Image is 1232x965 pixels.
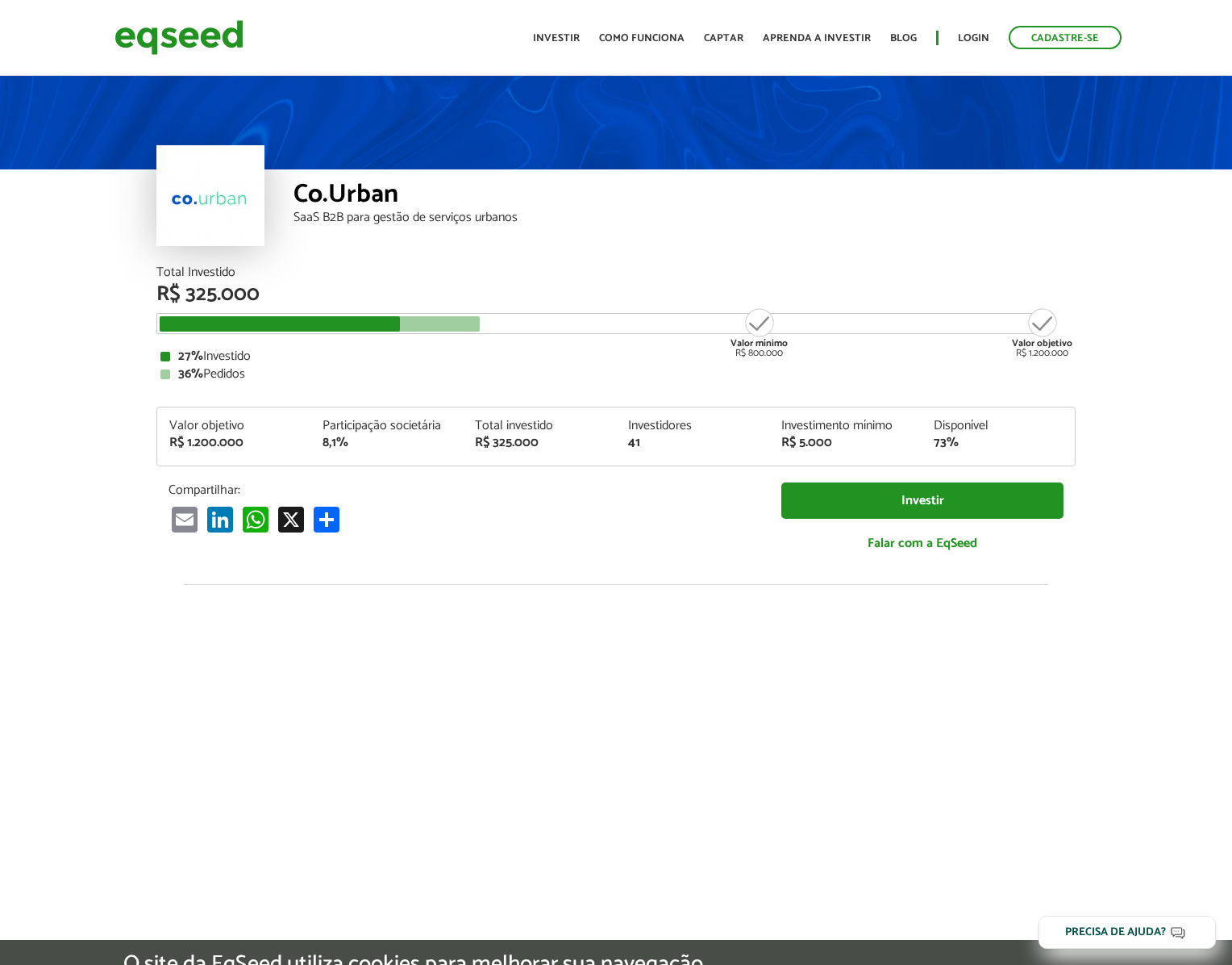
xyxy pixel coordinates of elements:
[475,437,604,449] div: R$ 325.000
[729,307,789,358] div: R$ 800.000
[763,33,871,44] a: Aprenda a investir
[275,506,307,533] a: X
[323,420,452,432] div: Participação societária
[169,420,298,432] div: Valor objetivo
[293,182,1076,211] div: Co.Urban
[781,482,1063,519] a: Investir
[628,437,757,449] div: 41
[781,437,910,449] div: R$ 5.000
[1012,336,1072,351] strong: Valor objetivo
[169,482,757,498] p: Compartilhar:
[178,345,203,367] strong: 27%
[169,437,298,449] div: R$ 1.200.000
[204,506,236,533] a: LinkedIn
[1009,26,1122,49] a: Cadastre-se
[781,420,910,432] div: Investimento mínimo
[730,336,788,351] strong: Valor mínimo
[533,33,580,44] a: Investir
[599,33,685,44] a: Como funciona
[156,266,1076,279] div: Total Investido
[310,506,343,533] a: Share
[1012,307,1072,358] div: R$ 1.200.000
[293,211,1076,224] div: SaaS B2B para gestão de serviços urbanos
[704,33,743,44] a: Captar
[114,16,243,59] img: EqSeed
[156,284,1076,305] div: R$ 325.000
[934,420,1063,432] div: Disponível
[169,506,201,533] a: Email
[239,506,272,533] a: WhatsApp
[160,350,1072,363] div: Investido
[323,437,452,449] div: 8,1%
[475,420,604,432] div: Total investido
[178,363,203,385] strong: 36%
[934,437,1063,449] div: 73%
[628,420,757,432] div: Investidores
[958,33,989,44] a: Login
[160,368,1072,381] div: Pedidos
[781,527,1063,560] a: Falar com a EqSeed
[890,33,917,44] a: Blog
